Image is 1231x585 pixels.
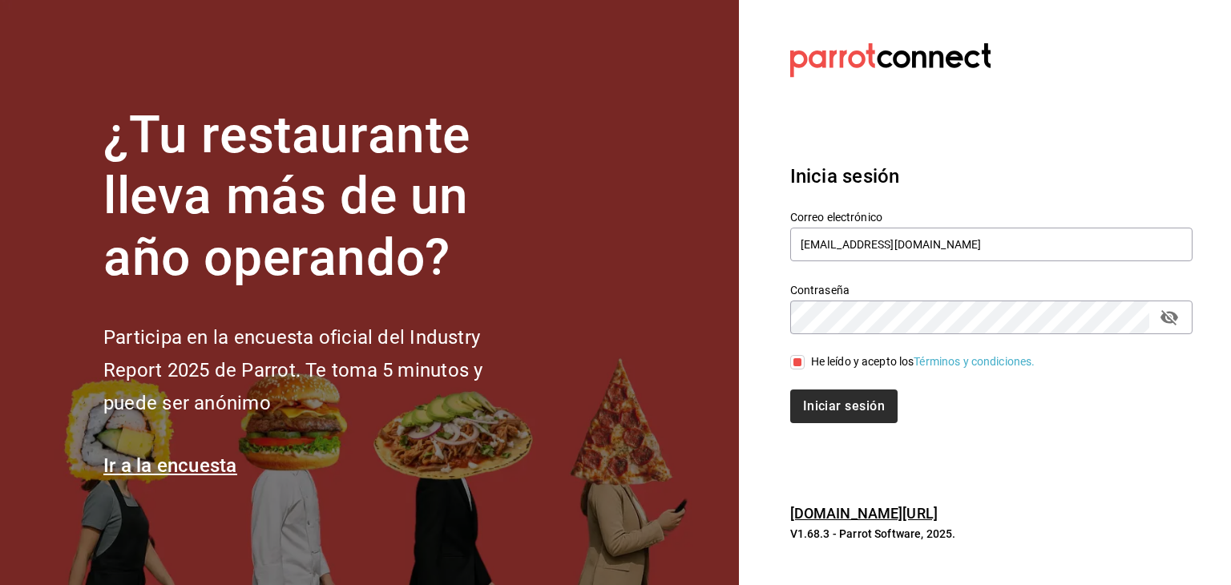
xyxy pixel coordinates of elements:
label: Correo electrónico [790,211,1193,222]
p: V1.68.3 - Parrot Software, 2025. [790,526,1193,542]
button: passwordField [1156,304,1183,331]
h1: ¿Tu restaurante lleva más de un año operando? [103,105,536,289]
a: [DOMAIN_NAME][URL] [790,505,938,522]
h3: Inicia sesión [790,162,1193,191]
h2: Participa en la encuesta oficial del Industry Report 2025 de Parrot. Te toma 5 minutos y puede se... [103,321,536,419]
div: He leído y acepto los [811,353,1035,370]
input: Ingresa tu correo electrónico [790,228,1193,261]
a: Términos y condiciones. [914,355,1035,368]
label: Contraseña [790,284,1193,295]
button: Iniciar sesión [790,389,898,423]
a: Ir a la encuesta [103,454,237,477]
